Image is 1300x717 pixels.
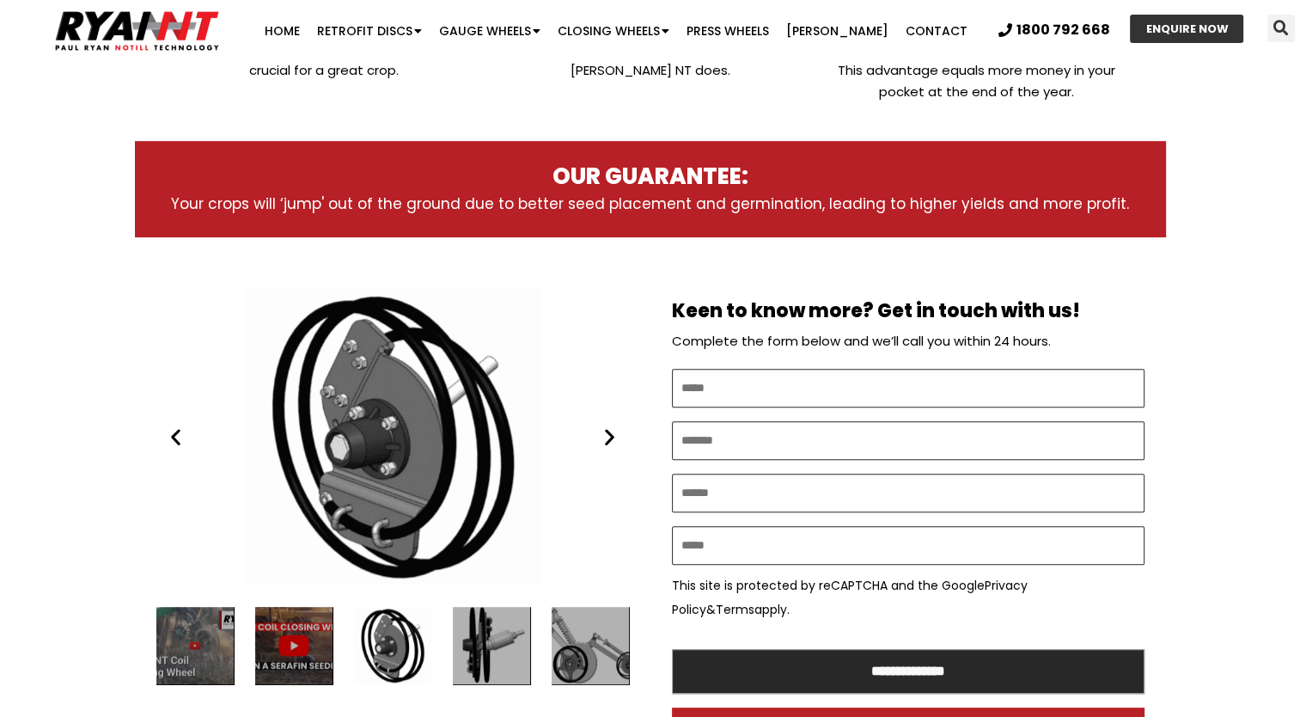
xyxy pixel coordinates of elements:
a: Retrofit Discs [308,14,430,48]
div: Next slide [599,426,620,448]
a: 1800 792 668 [998,23,1110,37]
div: Previous slide [165,426,186,448]
a: [PERSON_NAME] [778,14,897,48]
p: This site is protected by reCAPTCHA and the Google & apply. [672,573,1144,622]
a: Home [256,14,308,48]
a: Terms [716,601,754,618]
div: 1 / 12 [156,607,234,684]
div: Search [1267,15,1295,42]
div: 3 / 12 [156,289,629,585]
div: 2 / 12 [255,607,333,684]
img: Ryan NT logo [52,4,223,58]
div: 5 / 12 [552,607,629,684]
a: Press Wheels [678,14,778,48]
h2: Keen to know more? Get in touch with us! [672,302,1144,321]
span: 1800 792 668 [1016,23,1110,37]
div: Slides Slides [156,607,629,684]
span: ENQUIRE NOW [1145,23,1228,34]
div: Slides [156,289,629,585]
nav: Menu [252,14,980,48]
span: Your crops will ‘jump' out of the ground due to better seed placement and germination, leading to... [171,193,1129,214]
div: Ryan NT (RFM NT) single disc closing wheel angle view single disc opener [156,289,629,585]
p: This advantage equals more money in your pocket at the end of the year. [822,59,1132,102]
a: ENQUIRE NOW [1130,15,1243,43]
div: 3 / 12 [354,607,431,684]
a: Contact [897,14,976,48]
h3: OUR GUARANTEE: [169,162,1132,192]
a: Closing Wheels [549,14,678,48]
p: Complete the form below and we’ll call you within 24 hours. [672,329,1144,353]
a: Gauge Wheels [430,14,549,48]
div: Ryan NT (RFM NT) single disc closing wheel angle view single disc opener [354,607,431,684]
div: 4 / 12 [453,607,530,684]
